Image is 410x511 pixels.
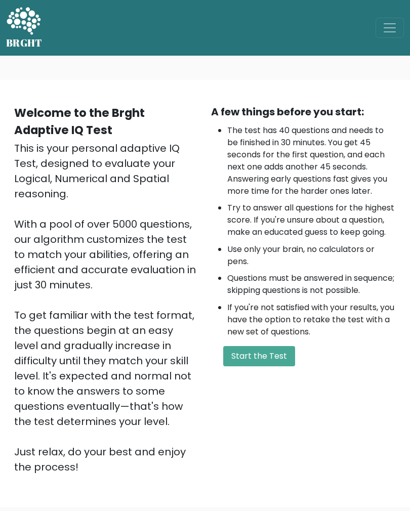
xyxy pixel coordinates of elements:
li: Questions must be answered in sequence; skipping questions is not possible. [227,272,396,296]
li: Try to answer all questions for the highest score. If you're unsure about a question, make an edu... [227,202,396,238]
li: If you're not satisfied with your results, you have the option to retake the test with a new set ... [227,302,396,338]
div: A few things before you start: [211,104,396,119]
b: Welcome to the Brght Adaptive IQ Test [14,105,145,138]
li: The test has 40 questions and needs to be finished in 30 minutes. You get 45 seconds for the firs... [227,124,396,197]
button: Toggle navigation [376,18,404,38]
div: This is your personal adaptive IQ Test, designed to evaluate your Logical, Numerical and Spatial ... [14,141,199,475]
button: Start the Test [223,346,295,366]
a: BRGHT [6,4,43,52]
li: Use only your brain, no calculators or pens. [227,243,396,268]
h5: BRGHT [6,37,43,49]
